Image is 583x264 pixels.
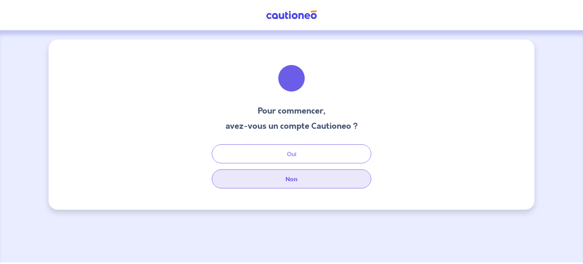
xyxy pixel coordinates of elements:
[263,10,320,20] img: Cautioneo
[271,58,312,99] img: illu_welcome.svg
[212,144,371,163] button: Oui
[225,120,358,132] h3: avez-vous un compte Cautioneo ?
[225,105,358,117] h3: Pour commencer,
[212,169,371,188] button: Non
